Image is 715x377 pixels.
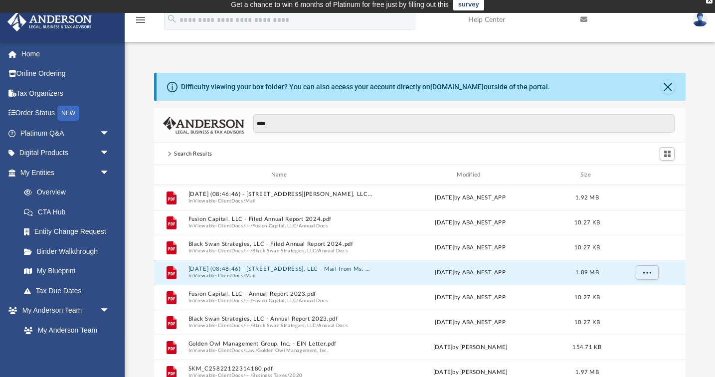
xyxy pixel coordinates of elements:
span: / [250,222,252,229]
a: Home [7,44,125,64]
a: Tax Organizers [7,83,125,103]
span: 10.27 KB [574,245,600,250]
button: Black Swan Strategies, LLC - Annual Report 2023.pdf [188,316,373,322]
button: Annual Docs [299,297,328,304]
button: ··· [245,222,250,229]
button: Viewable-ClientDocs [194,197,243,204]
span: arrow_drop_down [100,123,120,144]
button: SKM_C25822122314180.pdf [188,366,373,372]
span: / [243,222,245,229]
button: Fusion Capital, LLC [252,297,296,304]
span: In [188,347,373,354]
button: Annual Docs [318,247,348,254]
a: Platinum Q&Aarrow_drop_down [7,123,125,143]
button: Viewable-ClientDocs [194,272,243,279]
span: 10.27 KB [574,295,600,300]
button: [DATE] (08:48:46) - [STREET_ADDRESS], LLC - Mail from Ms. Hisham.pdf [188,266,373,272]
img: Anderson Advisors Platinum Portal [4,12,95,31]
div: Modified [377,171,563,180]
button: Golden Owl Management, Inc. [257,347,329,354]
input: Search files and folders [253,114,675,133]
a: My Blueprint [14,261,120,281]
a: Overview [14,183,125,202]
span: In [188,322,373,329]
div: NEW [57,106,79,121]
div: [DATE] by [PERSON_NAME] [378,368,563,377]
button: [DATE] (08:46:46) - [STREET_ADDRESS][PERSON_NAME], LLC - Mail from Ms. Hisham.pdf [188,191,373,197]
div: id [159,171,183,180]
button: More options [636,265,659,280]
button: Annual Docs [318,322,348,329]
button: Law [245,347,255,354]
span: 154.71 KB [573,345,602,350]
div: [DATE] by ABA_NEST_APP [378,243,563,252]
span: / [250,247,252,254]
a: Tax Due Dates [14,281,125,301]
i: search [167,13,178,24]
button: Fusion Capital, LLC - Filed Annual Report 2024.pdf [188,216,373,222]
span: 1.89 MB [575,270,599,275]
i: menu [135,14,147,26]
span: / [255,347,257,354]
a: Binder Walkthrough [14,241,125,261]
span: / [316,247,318,254]
a: Order StatusNEW [7,103,125,124]
span: / [316,322,318,329]
span: / [243,247,245,254]
div: [DATE] by ABA_NEST_APP [378,293,563,302]
div: [DATE] by ABA_NEST_APP [378,218,563,227]
div: [DATE] by ABA_NEST_APP [378,318,563,327]
span: / [243,322,245,329]
a: Online Ordering [7,64,125,84]
div: Search Results [174,150,212,159]
button: Close [661,80,675,94]
button: Mail [245,272,256,279]
span: 1.92 MB [575,195,599,200]
div: Name [188,171,373,180]
button: Viewable-ClientDocs [194,222,243,229]
span: In [188,197,373,204]
span: In [188,247,373,254]
button: Fusion Capital, LLC [252,222,296,229]
button: Fusion Capital, LLC - Annual Report 2023.pdf [188,291,373,297]
button: Viewable-ClientDocs [194,322,243,329]
div: [DATE] by ABA_NEST_APP [378,193,563,202]
div: id [611,171,681,180]
div: Size [567,171,607,180]
a: menu [135,19,147,26]
div: Difficulty viewing your box folder? You can also access your account directly on outside of the p... [181,82,550,92]
span: / [243,272,245,279]
span: In [188,272,373,279]
span: arrow_drop_down [100,301,120,321]
button: ··· [245,322,250,329]
a: [DOMAIN_NAME] [430,83,484,91]
span: / [250,297,252,304]
span: In [188,297,373,304]
button: ··· [245,247,250,254]
button: Annual Docs [299,222,328,229]
span: 1.97 MB [575,370,599,375]
div: [DATE] by [PERSON_NAME] [378,343,563,352]
img: User Pic [693,12,708,27]
button: Viewable-ClientDocs [194,247,243,254]
a: My Anderson Team [14,320,115,340]
span: 10.27 KB [574,220,600,225]
button: Switch to Grid View [660,147,675,161]
button: Black Swan Strategies, LLC [252,247,316,254]
span: 10.27 KB [574,320,600,325]
span: / [243,197,245,204]
a: Anderson System [14,340,120,360]
div: [DATE] by ABA_NEST_APP [378,268,563,277]
span: arrow_drop_down [100,143,120,164]
span: / [297,297,299,304]
button: Black Swan Strategies, LLC [252,322,316,329]
a: CTA Hub [14,202,125,222]
button: Viewable-ClientDocs [194,347,243,354]
span: / [297,222,299,229]
a: Entity Change Request [14,222,125,242]
a: Digital Productsarrow_drop_down [7,143,125,163]
span: In [188,222,373,229]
